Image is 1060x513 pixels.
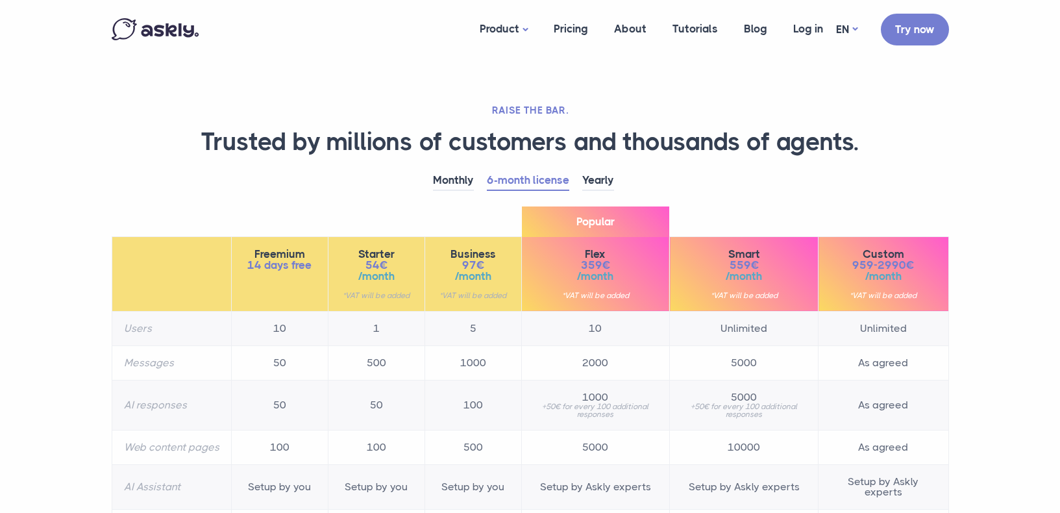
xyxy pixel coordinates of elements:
[682,260,806,271] span: 559€
[112,464,231,509] th: AI Assistant
[582,171,614,191] a: Yearly
[425,380,521,430] td: 100
[780,4,836,54] a: Log in
[340,260,413,271] span: 54€
[433,171,474,191] a: Monthly
[340,292,413,299] small: *VAT will be added
[670,311,819,345] td: Unlimited
[670,345,819,380] td: 5000
[328,311,425,345] td: 1
[243,260,316,271] span: 14 days free
[437,260,510,271] span: 97€
[243,249,316,260] span: Freemium
[682,249,806,260] span: Smart
[467,4,541,55] a: Product
[425,430,521,464] td: 500
[601,4,659,54] a: About
[521,430,670,464] td: 5000
[830,442,936,453] span: As agreed
[340,249,413,260] span: Starter
[437,249,510,260] span: Business
[328,430,425,464] td: 100
[534,292,658,299] small: *VAT will be added
[425,345,521,380] td: 1000
[534,403,658,418] small: +50€ for every 100 additional responses
[231,311,328,345] td: 10
[231,380,328,430] td: 50
[819,311,948,345] td: Unlimited
[231,464,328,509] td: Setup by you
[670,430,819,464] td: 10000
[881,14,949,45] a: Try now
[534,249,658,260] span: Flex
[830,292,936,299] small: *VAT will be added
[830,249,936,260] span: Custom
[534,392,658,403] span: 1000
[541,4,601,54] a: Pricing
[659,4,731,54] a: Tutorials
[682,392,806,403] span: 5000
[112,311,231,345] th: Users
[830,271,936,282] span: /month
[731,4,780,54] a: Blog
[112,430,231,464] th: Web content pages
[836,20,857,39] a: EN
[521,345,670,380] td: 2000
[112,104,949,117] h2: RAISE THE BAR.
[340,271,413,282] span: /month
[830,400,936,410] span: As agreed
[682,271,806,282] span: /month
[425,464,521,509] td: Setup by you
[521,464,670,509] td: Setup by Askly experts
[328,380,425,430] td: 50
[328,464,425,509] td: Setup by you
[112,345,231,380] th: Messages
[670,464,819,509] td: Setup by Askly experts
[112,380,231,430] th: AI responses
[521,311,670,345] td: 10
[437,292,510,299] small: *VAT will be added
[522,206,670,237] span: Popular
[819,464,948,509] td: Setup by Askly experts
[830,260,936,271] span: 959-2990€
[682,292,806,299] small: *VAT will be added
[437,271,510,282] span: /month
[112,18,199,40] img: Askly
[682,403,806,418] small: +50€ for every 100 additional responses
[425,311,521,345] td: 5
[328,345,425,380] td: 500
[819,345,948,380] td: As agreed
[487,171,569,191] a: 6-month license
[112,127,949,158] h1: Trusted by millions of customers and thousands of agents.
[534,271,658,282] span: /month
[231,345,328,380] td: 50
[231,430,328,464] td: 100
[534,260,658,271] span: 359€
